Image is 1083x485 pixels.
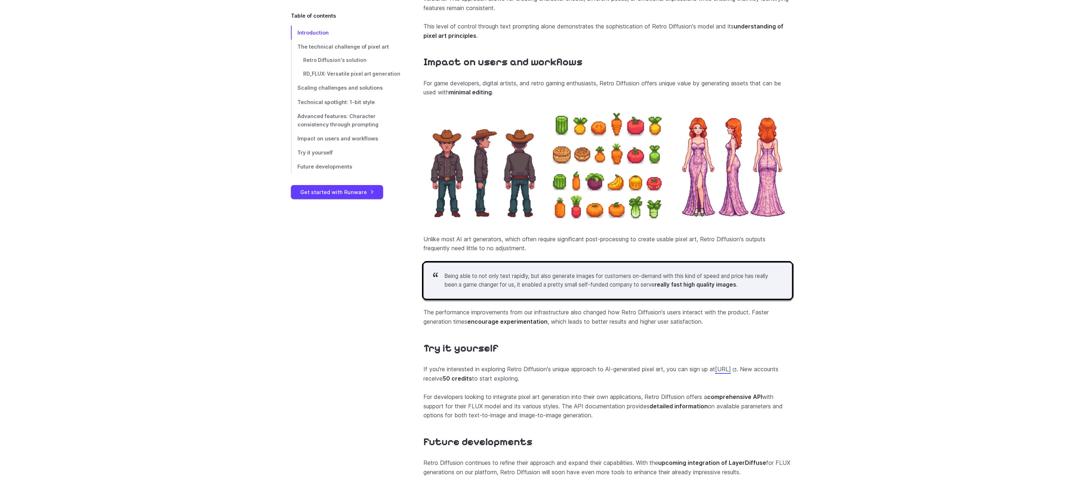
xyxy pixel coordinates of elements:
[423,107,543,226] img: a pixel art cowboy character shown from front, side, and back views, wearing a hat and western at...
[291,67,400,81] a: RD_FLUX: Versatile pixel art generation
[423,23,783,39] strong: understanding of pixel art principles
[297,30,329,36] span: Introduction
[297,99,375,105] span: Technical spotlight: 1-bit style
[658,459,766,466] strong: upcoming integration of LayerDiffuse
[297,149,333,156] span: Try it yourself
[291,26,400,40] a: Introduction
[650,403,708,410] strong: detailed information
[297,44,389,50] span: The technical challenge of pixel art
[467,318,548,325] strong: encourage experimentation
[297,135,378,142] span: Impact on users and workflows
[297,85,383,91] span: Scaling challenges and solutions
[291,40,400,54] a: The technical challenge of pixel art
[297,113,378,127] span: Advanced features: Character consistency through prompting
[423,342,499,355] a: Try it yourself
[291,12,336,20] span: Table of contents
[423,436,532,448] a: Future developments
[291,131,400,145] a: Impact on users and workflows
[423,458,792,477] p: Retro Diffusion continues to refine their approach and expand their capabilities. With the for FL...
[449,89,492,96] strong: minimal editing
[291,95,400,109] a: Technical spotlight: 1-bit style
[291,109,400,131] a: Advanced features: Character consistency through prompting
[548,107,668,226] img: a pixel art collection of colorful fruits and vegetables, presented as small, vibrant icons
[442,375,472,382] strong: 50 credits
[423,365,792,383] p: If you're interested in exploring Retro Diffusion's unique approach to AI-generated pixel art, yo...
[423,79,792,97] p: For game developers, digital artists, and retro gaming enthusiasts, Retro Diffusion offers unique...
[673,107,792,226] img: a pixel art character in a glamorous dress shown from front, side, and back views, with sparkling...
[291,54,400,67] a: Retro Diffusion's solution
[303,71,400,77] span: RD_FLUX: Versatile pixel art generation
[715,365,737,373] a: [URL]
[423,392,792,420] p: For developers looking to integrate pixel art generation into their own applications, Retro Diffu...
[423,56,583,68] a: Impact on users and workflows
[291,145,400,160] a: Try it yourself
[423,308,792,326] p: The performance improvements from our infrastructure also changed how Retro Diffusion's users int...
[444,272,780,289] p: Being able to not only test rapidly, but also generate images for customers on-demand with this k...
[291,81,400,95] a: Scaling challenges and solutions
[423,22,792,40] p: This level of control through text prompting alone demonstrates the sophistication of Retro Diffu...
[423,235,792,253] p: Unlike most AI art generators, which often require significant post-processing to create usable p...
[303,57,367,63] span: Retro Diffusion's solution
[707,393,762,400] strong: comprehensive API
[655,281,736,288] strong: really fast high quality images
[291,160,400,174] a: Future developments
[297,163,352,170] span: Future developments
[291,185,383,199] a: Get started with Runware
